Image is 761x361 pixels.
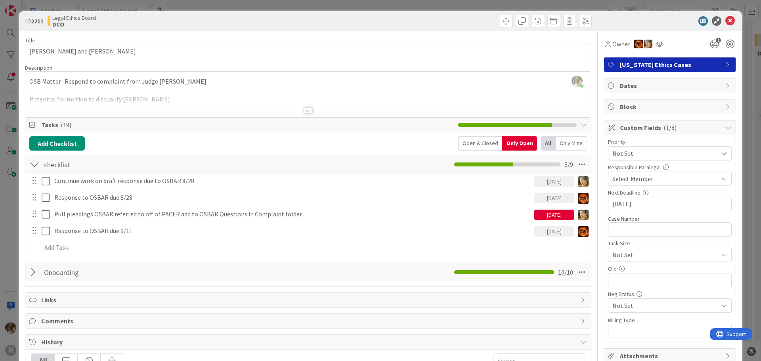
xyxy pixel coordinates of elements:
span: Not Set [612,249,714,260]
div: [DATE] [534,176,574,187]
input: MM/DD/YYYY [612,197,727,211]
span: ( 19 ) [61,121,71,129]
p: Response to OSBAR due 8/28 [54,193,531,202]
div: All [541,136,556,151]
button: Add Checklist [29,136,85,151]
span: 10 / 10 [558,267,573,277]
div: [DATE] [534,210,574,220]
div: Responsible Paralegal [608,164,732,170]
p: Continue work on draft response due to OSBAR 8/28 [54,176,531,185]
label: Title [25,37,35,44]
input: Add Checklist... [41,157,220,172]
b: 2211 [31,17,44,25]
div: [DATE] [534,226,574,237]
span: Owner [612,39,630,49]
span: Not Set [612,148,714,159]
span: Custom Fields [620,123,721,132]
span: Links [41,295,577,305]
span: ID [25,16,44,26]
img: SB [578,210,589,220]
img: TR [578,226,589,237]
div: Next Deadline [608,190,732,195]
div: [DATE] [534,193,574,203]
img: yW9LRPfq2I1p6cQkqhMnMPjKb8hcA9gF.jpg [572,76,583,87]
div: Only Mine [556,136,587,151]
div: Only Open [502,136,537,151]
img: SB [578,176,589,187]
span: Attachments [620,351,721,361]
p: Response to OSBAR due 9/11 [54,226,531,235]
div: Neg.Status [608,291,732,297]
div: Task Size [608,241,732,246]
span: 1 [716,38,721,43]
span: 5 / 9 [564,160,573,169]
img: SB [644,40,652,48]
span: Select Member [612,174,653,183]
input: type card name here... [25,44,591,58]
span: Support [17,1,36,11]
span: Comments [41,316,577,326]
img: TR [578,193,589,204]
label: Case Number [608,215,640,222]
span: Dates [620,81,721,90]
span: History [41,337,577,347]
p: Pull pleadings OSBAR referred to off of PACER add to OSBAR Questions in Complaint folder. [54,210,531,219]
b: DCO [52,21,96,27]
span: [US_STATE] Ethics Cases [620,60,721,69]
label: Billing Type [608,317,635,324]
input: Add Checklist... [41,265,220,279]
span: Not Set [612,300,714,311]
div: Priority [608,139,732,145]
div: Open & Closed [458,136,502,151]
p: OSB Matter- Respond to complaint from Judge [PERSON_NAME]. [29,77,587,86]
div: Clio [608,266,732,271]
span: Block [620,102,721,111]
span: Description [25,64,52,71]
span: Legal Ethics Board [52,15,96,21]
img: TR [634,40,643,48]
span: ( 1/8 ) [663,124,677,132]
span: Tasks [41,120,454,130]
